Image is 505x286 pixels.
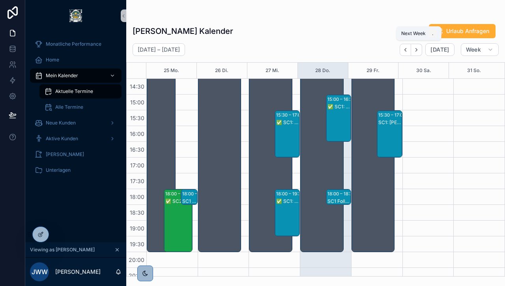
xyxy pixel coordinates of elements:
span: JWw [32,267,48,277]
span: [PERSON_NAME] [46,151,84,158]
div: 18:00 – 20:00 [165,190,196,198]
div: 15:00 – 16:30 [327,95,357,103]
div: ✅ SC2: [PERSON_NAME] [165,198,192,204]
div: 15:30 – 17:00 [378,111,408,119]
span: 17:00 [128,162,146,169]
a: Mein Kalender [30,69,122,83]
span: 18:30 [128,209,146,216]
div: 18:00 – 18:30SC1 Follow Up: [PERSON_NAME] [181,189,197,204]
span: 18:00 [128,193,146,200]
span: 16:30 [128,146,146,153]
button: Week [461,43,499,56]
span: Mein Kalender [46,72,78,79]
a: Aktuelle Termine [39,84,122,98]
h2: [DATE] – [DATE] [138,46,180,54]
span: Monatliche Performance [46,41,101,47]
div: 15:30 – 17:00SC1: [PERSON_NAME] [377,111,402,157]
button: 28 Do. [315,63,330,78]
button: 25 Mo. [164,63,179,78]
button: 27 Mi. [266,63,279,78]
a: [PERSON_NAME] [30,147,122,162]
a: Alle Termine [39,100,122,114]
span: Next Week [401,30,426,37]
div: SC1: [PERSON_NAME] [378,119,401,126]
span: 15:00 [128,99,146,106]
span: 20:30 [127,272,146,279]
span: Unterlagen [46,167,71,173]
span: Alle Termine [55,104,83,110]
div: ✅ SC1: [PERSON_NAME] [327,104,350,110]
button: Next [411,44,422,56]
span: 17:30 [128,178,146,184]
button: Back [400,44,411,56]
button: 30 Sa. [416,63,431,78]
button: [DATE] [425,43,454,56]
a: Monatliche Performance [30,37,122,51]
button: 29 Fr. [367,63,380,78]
span: 20:00 [127,256,146,263]
a: Aktive Kunden [30,132,122,146]
span: Aktuelle Termine [55,88,93,95]
div: 18:00 – 18:30 [182,190,212,198]
span: Viewing as [PERSON_NAME] [30,247,95,253]
span: Neue Kunden [46,120,76,126]
span: [DATE] [430,46,449,53]
img: App logo [69,9,82,22]
span: 14:30 [128,83,146,90]
div: 18:00 – 19:30 [276,190,306,198]
span: Urlaub Anfragen [446,27,489,35]
button: 31 So. [467,63,481,78]
span: Home [46,57,59,63]
p: [PERSON_NAME] [55,268,101,276]
span: 19:00 [128,225,146,232]
div: ✅ SC1: [PERSON_NAME] [276,119,299,126]
div: SC1 Follow Up: [PERSON_NAME] [182,198,197,204]
div: 18:00 – 18:30 [327,190,357,198]
span: Week [466,46,481,53]
button: Urlaub Anfragen [429,24,496,38]
span: . [430,30,436,37]
div: 18:00 – 19:30✅ SC1: [PERSON_NAME] [275,189,299,236]
button: 26 Di. [215,63,228,78]
span: 16:00 [128,130,146,137]
div: 15:30 – 17:00✅ SC1: [PERSON_NAME] [275,111,299,157]
span: Aktive Kunden [46,136,78,142]
a: Home [30,53,122,67]
h1: [PERSON_NAME] Kalender [133,26,233,37]
div: ✅ SC1: [PERSON_NAME] [276,198,299,204]
div: 15:30 – 17:00 [276,111,305,119]
div: SC1 Follow Up: [PERSON_NAME] [327,198,350,204]
a: Unterlagen [30,163,122,177]
div: 18:00 – 18:30SC1 Follow Up: [PERSON_NAME] [326,189,351,204]
span: 19:30 [128,241,146,247]
a: Neue Kunden [30,116,122,130]
div: 15:00 – 16:30✅ SC1: [PERSON_NAME] [326,95,351,141]
span: 15:30 [128,115,146,121]
div: 18:00 – 20:00✅ SC2: [PERSON_NAME] [164,189,192,252]
div: scrollable content [25,32,126,188]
